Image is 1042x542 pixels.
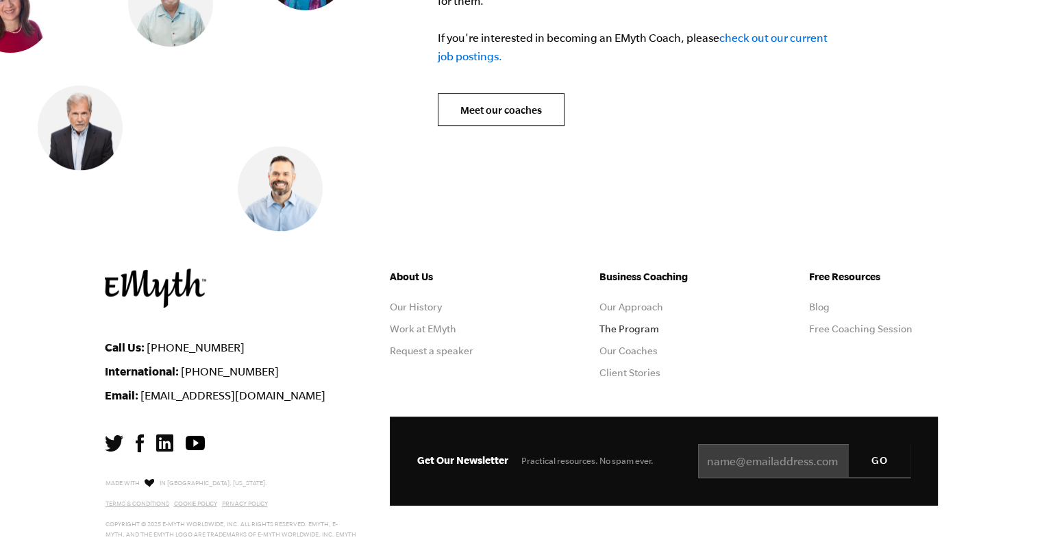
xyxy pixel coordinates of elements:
img: LinkedIn [156,434,173,452]
a: Cookie Policy [174,500,217,507]
input: name@emailaddress.com [698,444,910,478]
a: Blog [809,301,830,312]
h5: Business Coaching [599,269,728,285]
img: EMyth [105,269,206,308]
a: The Program [599,323,659,334]
a: Our Approach [599,301,663,312]
a: Client Stories [599,367,660,378]
span: Get Our Newsletter [417,454,508,466]
a: Privacy Policy [222,500,268,507]
strong: International: [105,365,179,378]
strong: Call Us: [105,341,145,354]
span: Practical resources. No spam ever. [521,456,654,466]
a: check out our current job postings. [438,32,828,62]
img: Facebook [136,434,144,452]
a: Meet our coaches [438,93,565,126]
h5: Free Resources [809,269,938,285]
img: Steve Edkins, EMyth Business Coach [38,85,123,170]
a: Our History [390,301,442,312]
a: Request a speaker [390,345,473,356]
strong: Email: [105,389,138,402]
img: Love [145,478,154,487]
a: Work at EMyth [390,323,456,334]
a: Terms & Conditions [106,500,169,507]
a: [PHONE_NUMBER] [181,365,279,378]
img: Twitter [105,435,123,452]
h5: About Us [390,269,519,285]
img: YouTube [186,436,205,450]
a: [EMAIL_ADDRESS][DOMAIN_NAME] [140,389,325,402]
img: Matt Pierce, EMyth Business Coach [238,146,323,231]
input: GO [849,444,910,477]
a: Free Coaching Session [809,323,913,334]
iframe: Chat Widget [973,476,1042,542]
a: Our Coaches [599,345,658,356]
a: [PHONE_NUMBER] [147,341,245,354]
